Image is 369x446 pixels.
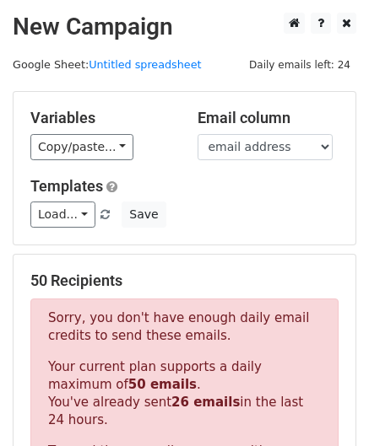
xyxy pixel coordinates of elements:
a: Copy/paste... [30,134,133,160]
button: Save [122,202,166,228]
a: Daily emails left: 24 [243,58,356,71]
p: Sorry, you don't have enough daily email credits to send these emails. [48,309,321,345]
a: Untitled spreadsheet [89,58,201,71]
a: Load... [30,202,95,228]
small: Google Sheet: [13,58,202,71]
a: Templates [30,177,103,195]
p: Your current plan supports a daily maximum of . You've already sent in the last 24 hours. [48,358,321,429]
strong: 50 emails [128,377,197,392]
h2: New Campaign [13,13,356,41]
h5: Email column [198,109,339,127]
h5: Variables [30,109,172,127]
h5: 50 Recipients [30,271,339,290]
span: Daily emails left: 24 [243,56,356,74]
strong: 26 emails [171,395,240,410]
iframe: Chat Widget [285,365,369,446]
